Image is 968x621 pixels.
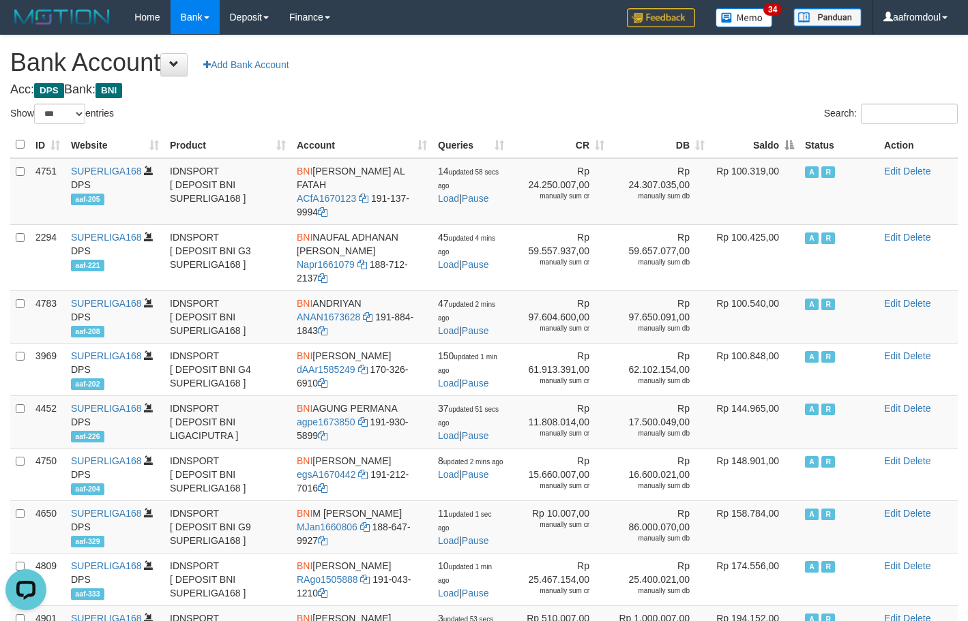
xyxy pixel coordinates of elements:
a: SUPERLIGA168 [71,298,142,309]
td: DPS [65,290,164,343]
a: Copy 1912127016 to clipboard [318,483,327,494]
td: [PERSON_NAME] 191-212-7016 [291,448,432,500]
a: Pause [462,430,489,441]
span: updated 1 min ago [438,563,492,584]
td: IDNSPORT [ DEPOSIT BNI SUPERLIGA168 ] [164,553,291,605]
td: IDNSPORT [ DEPOSIT BNI SUPERLIGA168 ] [164,448,291,500]
span: | [438,455,503,480]
span: | [438,508,491,546]
span: Running [821,404,835,415]
td: Rp 100.848,00 [710,343,800,395]
span: BNI [297,403,312,414]
td: 2294 [30,224,65,290]
a: Copy 1918841843 to clipboard [318,325,327,336]
span: Running [821,299,835,310]
td: Rp 11.808.014,00 [510,395,610,448]
td: Rp 158.784,00 [710,500,800,553]
span: Active [805,456,819,468]
span: 47 [438,298,495,322]
div: manually sum cr [515,376,589,386]
td: Rp 100.540,00 [710,290,800,343]
div: manually sum cr [515,481,589,491]
td: Rp 25.467.154,00 [510,553,610,605]
th: Account: activate to sort column ascending [291,132,432,158]
span: BNI [297,350,312,361]
a: Edit [884,166,900,177]
td: 4809 [30,553,65,605]
a: SUPERLIGA168 [71,403,142,414]
span: updated 1 sec ago [438,511,491,532]
div: manually sum cr [515,192,589,201]
td: DPS [65,343,164,395]
span: Running [821,351,835,363]
th: ID: activate to sort column ascending [30,132,65,158]
td: Rp 144.965,00 [710,395,800,448]
a: Delete [903,560,930,571]
a: Copy 1910431210 to clipboard [318,588,327,599]
a: Edit [884,508,900,519]
td: Rp 24.250.007,00 [510,158,610,225]
a: Pause [462,378,489,389]
a: Pause [462,469,489,480]
span: Active [805,166,819,178]
a: Copy 1919305899 to clipboard [318,430,327,441]
a: Pause [462,588,489,599]
a: Delete [903,350,930,361]
span: | [438,298,495,336]
a: Copy RAgo1505888 to clipboard [360,574,370,585]
a: Load [438,430,459,441]
a: Delete [903,298,930,309]
span: aaf-204 [71,483,104,495]
a: SUPERLIGA168 [71,455,142,466]
td: DPS [65,448,164,500]
td: DPS [65,158,164,225]
a: Copy 1703266910 to clipboard [318,378,327,389]
span: DPS [34,83,64,98]
td: Rp 17.500.049,00 [610,395,710,448]
th: Product: activate to sort column ascending [164,132,291,158]
a: Edit [884,455,900,466]
span: updated 2 mins ago [443,458,503,466]
a: Delete [903,166,930,177]
td: 3969 [30,343,65,395]
td: 4751 [30,158,65,225]
td: NAUFAL ADHANAN [PERSON_NAME] 188-712-2137 [291,224,432,290]
a: Pause [462,535,489,546]
td: ANDRIYAN 191-884-1843 [291,290,432,343]
span: Active [805,509,819,520]
img: MOTION_logo.png [10,7,114,27]
span: aaf-333 [71,588,104,600]
span: Running [821,561,835,573]
th: Website: activate to sort column ascending [65,132,164,158]
a: Copy 1911379994 to clipboard [318,207,327,217]
h4: Acc: Bank: [10,83,958,97]
span: 150 [438,350,497,375]
span: BNI [297,166,312,177]
span: Active [805,232,819,244]
th: Status [800,132,879,158]
span: updated 4 mins ago [438,234,495,256]
span: Active [805,561,819,573]
span: updated 1 min ago [438,353,497,374]
span: 45 [438,232,495,256]
td: 4750 [30,448,65,500]
a: Load [438,378,459,389]
span: Active [805,351,819,363]
span: Running [821,232,835,244]
span: aaf-202 [71,378,104,390]
img: panduan.png [793,8,862,27]
div: manually sum db [615,258,690,267]
a: Copy MJan1660806 to clipboard [360,521,370,532]
td: Rp 15.660.007,00 [510,448,610,500]
td: IDNSPORT [ DEPOSIT BNI G4 SUPERLIGA168 ] [164,343,291,395]
th: DB: activate to sort column ascending [610,132,710,158]
span: aaf-205 [71,194,104,205]
span: Running [821,166,835,178]
a: SUPERLIGA168 [71,232,142,243]
td: DPS [65,224,164,290]
span: updated 58 secs ago [438,168,499,190]
a: Load [438,193,459,204]
img: Button%20Memo.svg [716,8,773,27]
span: updated 51 secs ago [438,406,499,427]
td: Rp 16.600.021,00 [610,448,710,500]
